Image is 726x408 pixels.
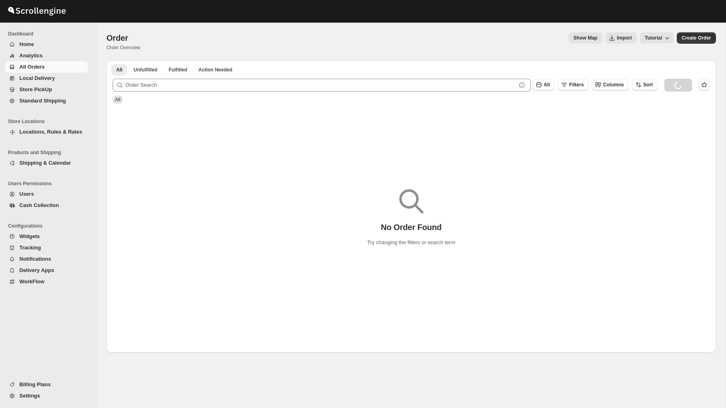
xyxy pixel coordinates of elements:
[106,33,128,42] span: Order
[19,267,54,273] span: Delivery Apps
[532,79,555,90] button: All
[569,82,584,88] span: Filters
[605,32,636,44] button: Import
[134,67,157,73] span: Unfulfilled
[19,52,43,59] span: Analytics
[129,64,162,75] button: Unfulfilled
[19,98,66,104] span: Standard Shipping
[558,79,588,90] button: Filters
[19,393,40,399] span: Settings
[5,231,88,242] button: Widgets
[19,381,51,387] span: Billing Plans
[5,188,88,200] button: Users
[682,35,711,41] span: Create Order
[115,97,120,103] span: All
[5,276,88,287] button: WorkFlow
[5,253,88,265] button: Notifications
[5,50,88,61] button: Analytics
[677,32,716,44] button: Create custom order
[198,67,232,73] span: Action Needed
[19,202,59,208] span: Cash Collection
[19,86,52,92] span: Store PickUp
[111,64,127,75] button: All
[8,118,91,125] span: Store Locations
[367,239,455,247] p: Try changing the filters or search term
[125,79,516,92] input: Order Search
[645,35,662,41] span: Tutorial
[19,191,34,197] span: Users
[5,126,88,138] button: Locations, Rules & Rates
[5,61,88,73] button: All Orders
[8,31,91,37] span: Dashboard
[569,32,602,44] button: Map action label
[5,242,88,253] button: Tracking
[5,157,88,169] button: Shipping & Calendar
[19,64,45,70] span: All Orders
[5,265,88,276] button: Delivery Apps
[19,245,41,251] span: Tracking
[603,82,624,88] span: Columns
[544,82,550,88] span: All
[5,390,88,402] button: Settings
[19,129,82,135] span: Locations, Rules & Rates
[399,189,423,213] img: Empty search results
[640,32,674,44] button: Tutorial
[164,64,192,75] button: Fulfilled
[106,44,140,51] p: Order Overview
[8,180,91,187] span: Users Permissions
[19,75,55,81] span: Local Delivery
[574,35,597,41] span: Show Map
[5,39,88,50] button: Home
[19,278,44,285] span: WorkFlow
[643,82,653,88] span: Sort
[19,41,34,47] span: Home
[8,149,91,156] span: Products and Shipping
[617,35,632,41] span: Import
[632,79,658,90] button: Sort
[116,67,122,73] span: All
[19,160,71,166] span: Shipping & Calendar
[19,233,40,239] span: Widgets
[5,200,88,211] button: Cash Collection
[169,67,187,73] span: Fulfilled
[19,256,51,262] span: Notifications
[381,222,442,232] p: No Order Found
[8,223,91,229] span: Configurations
[194,64,237,75] button: ActionNeeded
[592,79,628,90] button: Columns
[5,379,88,390] button: Billing Plans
